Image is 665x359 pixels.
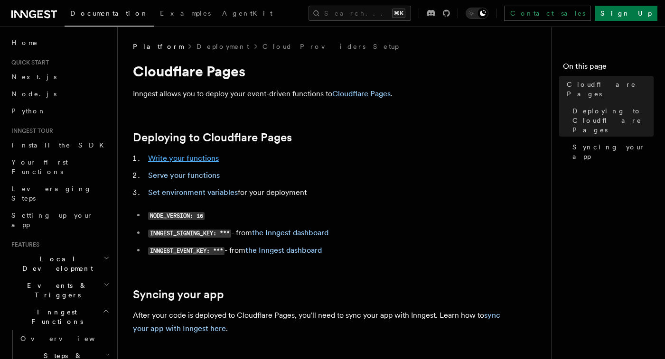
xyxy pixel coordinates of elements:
[8,281,103,300] span: Events & Triggers
[11,185,92,202] span: Leveraging Steps
[133,131,292,144] a: Deploying to Cloudflare Pages
[11,38,38,47] span: Home
[8,254,103,273] span: Local Development
[148,171,220,180] a: Serve your functions
[262,42,399,51] a: Cloud Providers Setup
[133,288,224,301] a: Syncing your app
[133,309,513,335] p: After your code is deployed to Cloudflare Pages, you'll need to sync your app with Inngest. Learn...
[216,3,278,26] a: AgentKit
[148,247,225,255] code: INNGEST_EVENT_KEY: ***
[222,9,272,17] span: AgentKit
[572,106,654,135] span: Deploying to Cloudflare Pages
[567,80,654,99] span: Cloudflare Pages
[17,330,112,347] a: Overview
[8,34,112,51] a: Home
[563,76,654,102] a: Cloudflare Pages
[148,154,219,163] a: Write your functions
[8,180,112,207] a: Leveraging Steps
[11,73,56,81] span: Next.js
[11,212,93,229] span: Setting up your app
[309,6,411,21] button: Search...⌘K
[133,87,513,101] p: Inngest allows you to deploy your event-driven functions to .
[145,186,513,199] li: for your deployment
[160,9,211,17] span: Examples
[11,107,46,115] span: Python
[8,59,49,66] span: Quick start
[8,241,39,249] span: Features
[595,6,657,21] a: Sign Up
[252,228,328,237] a: the Inngest dashboard
[8,307,103,326] span: Inngest Functions
[8,137,112,154] a: Install the SDK
[8,250,112,277] button: Local Development
[20,335,118,342] span: Overview
[8,85,112,102] a: Node.js
[11,90,56,98] span: Node.js
[148,230,231,238] code: INNGEST_SIGNING_KEY: ***
[11,141,110,149] span: Install the SDK
[563,61,654,76] h4: On this page
[154,3,216,26] a: Examples
[572,142,654,161] span: Syncing your app
[466,8,488,19] button: Toggle dark mode
[392,9,405,18] kbd: ⌘K
[148,212,205,220] code: NODE_VERSION: 16
[504,6,591,21] a: Contact sales
[8,102,112,120] a: Python
[148,188,238,197] a: Set environment variables
[569,102,654,138] a: Deploying to Cloudflare Pages
[8,304,112,330] button: Inngest Functions
[133,42,183,51] span: Platform
[70,9,149,17] span: Documentation
[8,68,112,85] a: Next.js
[8,277,112,304] button: Events & Triggers
[197,42,249,51] a: Deployment
[145,244,513,258] li: - from
[569,138,654,165] a: Syncing your app
[332,89,391,98] a: Cloudflare Pages
[65,3,154,27] a: Documentation
[133,63,513,80] h1: Cloudflare Pages
[8,127,53,135] span: Inngest tour
[8,207,112,233] a: Setting up your app
[11,158,68,175] span: Your first Functions
[145,226,513,240] li: - from
[245,246,322,255] a: the Inngest dashboard
[8,154,112,180] a: Your first Functions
